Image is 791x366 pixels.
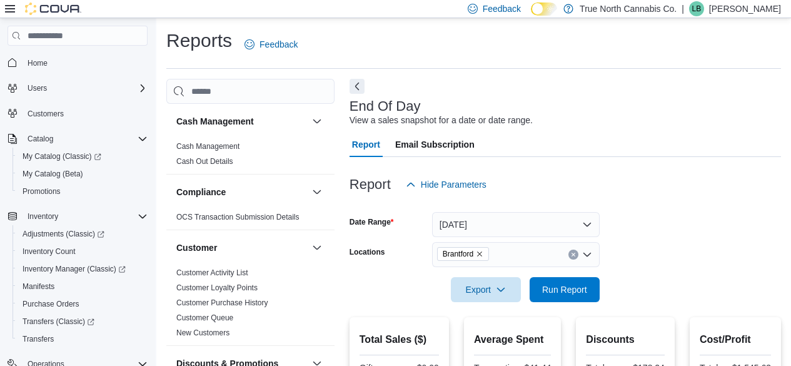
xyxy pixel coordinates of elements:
a: Cash Management [176,142,239,151]
span: Users [23,81,148,96]
a: Inventory Count [18,244,81,259]
button: Customer [176,241,307,254]
button: Remove Brantford from selection in this group [476,250,483,258]
a: Customer Queue [176,313,233,322]
button: Catalog [3,130,153,148]
span: Hide Parameters [421,178,486,191]
span: Customers [23,106,148,121]
div: Lori Burns [689,1,704,16]
span: Brantford [437,247,489,261]
span: Catalog [23,131,148,146]
p: True North Cannabis Co. [580,1,677,16]
a: My Catalog (Classic) [18,149,106,164]
span: Report [352,132,380,157]
button: Open list of options [582,250,592,260]
a: Feedback [239,32,303,57]
label: Date Range [350,217,394,227]
span: Inventory Count [18,244,148,259]
span: Cash Out Details [176,156,233,166]
button: Inventory Count [13,243,153,260]
span: Transfers (Classic) [18,314,148,329]
button: [DATE] [432,212,600,237]
a: Transfers (Classic) [13,313,153,330]
a: My Catalog (Beta) [18,166,88,181]
button: Compliance [310,185,325,200]
h3: Cash Management [176,115,254,128]
span: My Catalog (Beta) [23,169,83,179]
a: Manifests [18,279,59,294]
span: Adjustments (Classic) [18,226,148,241]
button: Users [23,81,52,96]
span: Customer Loyalty Points [176,283,258,293]
button: My Catalog (Beta) [13,165,153,183]
h2: Total Sales ($) [360,332,439,347]
span: My Catalog (Classic) [23,151,101,161]
h3: Customer [176,241,217,254]
h2: Average Spent [474,332,551,347]
span: Promotions [23,186,61,196]
button: Home [3,53,153,71]
button: Run Report [530,277,600,302]
a: Inventory Manager (Classic) [18,262,131,277]
a: Customer Loyalty Points [176,283,258,292]
button: Inventory [3,208,153,225]
div: Customer [166,265,335,345]
span: My Catalog (Beta) [18,166,148,181]
a: Promotions [18,184,66,199]
span: Feedback [259,38,298,51]
button: Customer [310,240,325,255]
span: Customer Queue [176,313,233,323]
h2: Discounts [586,332,665,347]
h3: Compliance [176,186,226,198]
button: Manifests [13,278,153,295]
a: Adjustments (Classic) [18,226,109,241]
button: Inventory [23,209,63,224]
button: Compliance [176,186,307,198]
span: Feedback [483,3,521,15]
span: Manifests [18,279,148,294]
span: Home [28,58,48,68]
span: Inventory Count [23,247,76,257]
div: Compliance [166,210,335,230]
div: Cash Management [166,139,335,174]
span: Purchase Orders [23,299,79,309]
a: Transfers [18,332,59,347]
a: Transfers (Classic) [18,314,99,329]
div: View a sales snapshot for a date or date range. [350,114,533,127]
span: Email Subscription [395,132,475,157]
a: Customers [23,106,69,121]
span: Adjustments (Classic) [23,229,104,239]
button: Users [3,79,153,97]
span: Customers [28,109,64,119]
h1: Reports [166,28,232,53]
a: Home [23,56,53,71]
button: Hide Parameters [401,172,491,197]
span: New Customers [176,328,229,338]
span: Promotions [18,184,148,199]
span: OCS Transaction Submission Details [176,212,300,222]
h2: Cost/Profit [700,332,771,347]
span: Customer Purchase History [176,298,268,308]
button: Purchase Orders [13,295,153,313]
h3: Report [350,177,391,192]
span: Inventory Manager (Classic) [18,262,148,277]
button: Cash Management [310,114,325,129]
a: My Catalog (Classic) [13,148,153,165]
a: Customer Purchase History [176,298,268,307]
button: Cash Management [176,115,307,128]
a: OCS Transaction Submission Details [176,213,300,221]
button: Catalog [23,131,58,146]
span: Run Report [542,283,587,296]
label: Locations [350,247,385,257]
span: Inventory [28,211,58,221]
span: Catalog [28,134,53,144]
img: Cova [25,3,81,15]
input: Dark Mode [531,3,557,16]
span: Purchase Orders [18,297,148,312]
a: Purchase Orders [18,297,84,312]
p: [PERSON_NAME] [709,1,781,16]
span: Home [23,54,148,70]
span: Transfers (Classic) [23,317,94,327]
a: New Customers [176,328,229,337]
